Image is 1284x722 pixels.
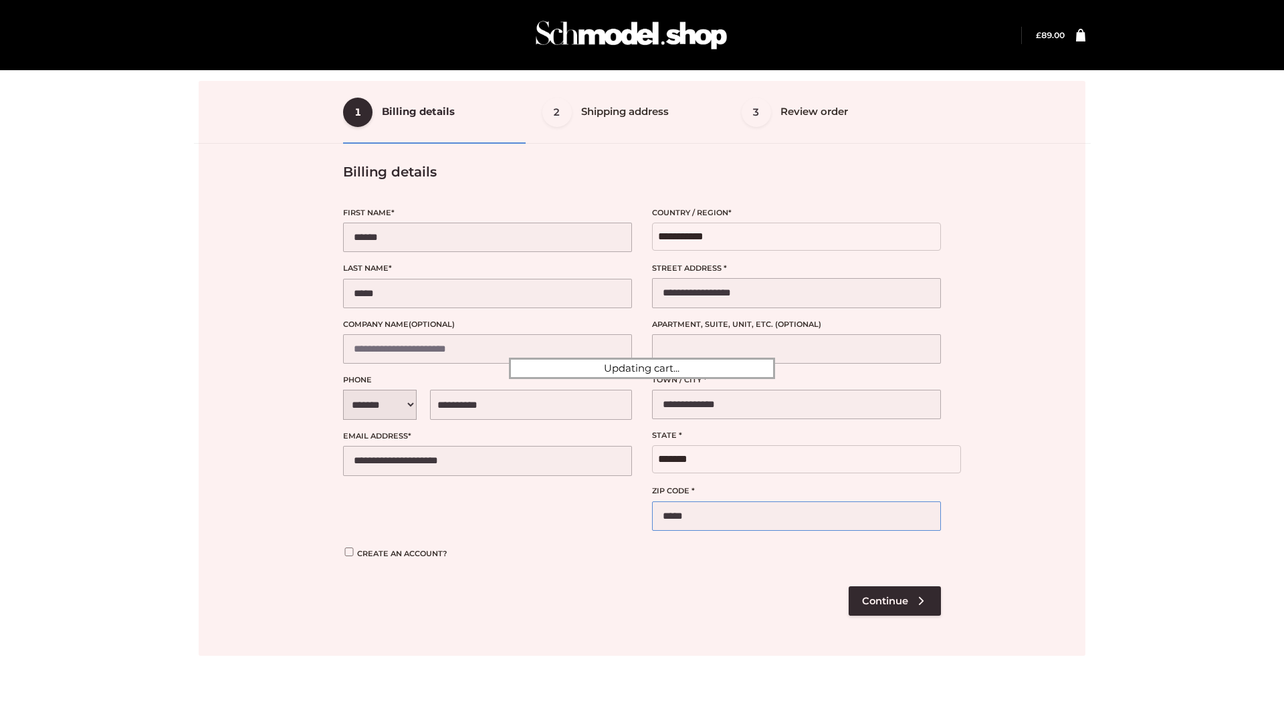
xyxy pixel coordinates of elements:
span: £ [1036,30,1041,40]
bdi: 89.00 [1036,30,1065,40]
a: £89.00 [1036,30,1065,40]
img: Schmodel Admin 964 [531,9,732,62]
div: Updating cart... [509,358,775,379]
